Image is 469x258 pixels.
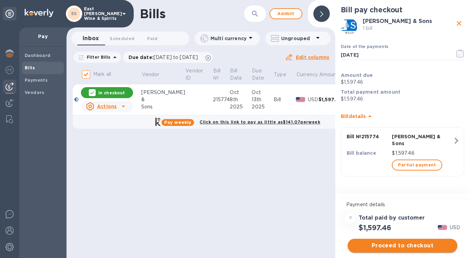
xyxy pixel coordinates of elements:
b: Amount due [341,72,373,78]
b: Dashboard [25,53,51,58]
h2: $1,597.46 [359,223,391,232]
b: Click on this link to pay as little as $141.07 per week [200,119,320,125]
p: $1,597.46 [341,79,464,86]
span: Proceed to checkout [353,242,452,250]
p: Ungrouped [281,35,314,42]
img: Logo [25,9,53,17]
p: Due Date [252,67,264,82]
span: Due Date [252,67,273,82]
p: Vendor [142,71,159,78]
button: Addbill [269,8,302,19]
span: Scheduled [110,35,134,42]
b: Bill details [341,114,366,119]
label: Date of the payments [341,45,388,49]
button: close [454,18,464,28]
p: In checkout [98,90,125,96]
h2: Bill pay checkout [341,5,464,14]
p: Bill Date [230,67,242,82]
p: USD [450,224,460,231]
p: East [PERSON_NAME] Wine & Spirits [84,7,118,21]
b: ES [71,11,77,16]
button: Bill №215774[PERSON_NAME] & SonsBill balance$1,597.46Partial payment [341,127,464,176]
p: Mark all [93,71,111,78]
p: Filter Bills [84,54,111,60]
p: Bill balance [347,150,389,156]
span: Paid [147,35,157,42]
div: [PERSON_NAME] [141,89,185,96]
div: Bill [274,96,296,103]
b: Total payment amount [341,89,400,95]
span: Type [274,71,296,78]
img: USD [438,225,447,230]
div: Due date:[DATE] to [DATE] [123,52,213,63]
span: Bill № [213,67,229,82]
h3: Total paid by customer [359,215,425,221]
h1: Bills [140,7,165,21]
div: Sons [141,103,185,110]
span: Partial payment [398,161,436,169]
p: Bill № 215774 [347,133,389,140]
p: $1,597.46 [341,95,464,103]
span: Inbox [83,34,99,43]
div: 215774 [213,96,230,103]
div: Billdetails [341,105,464,127]
b: Bills [25,65,35,70]
div: Oct [252,89,274,96]
img: USD [296,97,305,102]
div: 13th [252,96,274,103]
button: Proceed to checkout [348,239,457,253]
div: 2025 [230,103,252,110]
div: & [141,96,185,103]
div: = [345,212,356,223]
b: Vendors [25,90,45,95]
p: Due date : [129,54,202,61]
div: 2025 [252,103,274,110]
span: Add bill [276,10,296,18]
p: Amount [319,71,338,78]
b: Pay weekly [164,120,191,125]
span: Bill Date [230,67,251,82]
div: Unpin categories [3,7,16,21]
b: Payments [25,78,48,83]
p: Multi currency [211,35,246,42]
p: USD [308,96,318,103]
button: Partial payment [392,160,442,171]
span: Amount [319,71,347,78]
span: [DATE] to [DATE] [154,55,198,60]
div: $1,597.46 [318,96,348,103]
p: 1 bill [363,25,454,32]
p: Vendor ID [186,67,203,82]
div: 8th [230,96,252,103]
p: Bill № [213,67,220,82]
p: Currency [297,71,318,78]
p: $1,597.46 [392,150,453,157]
p: [PERSON_NAME] & Sons [392,133,453,147]
u: Edit columns [296,55,329,60]
img: Foreign exchange [5,66,14,74]
span: Vendor [142,71,168,78]
p: Payment details [346,201,459,208]
b: [PERSON_NAME] & Sons [363,18,432,24]
u: Actions [97,104,117,109]
p: Type [274,71,287,78]
span: Vendor ID [186,67,212,82]
p: Pay [25,33,61,40]
div: Oct [230,89,252,96]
